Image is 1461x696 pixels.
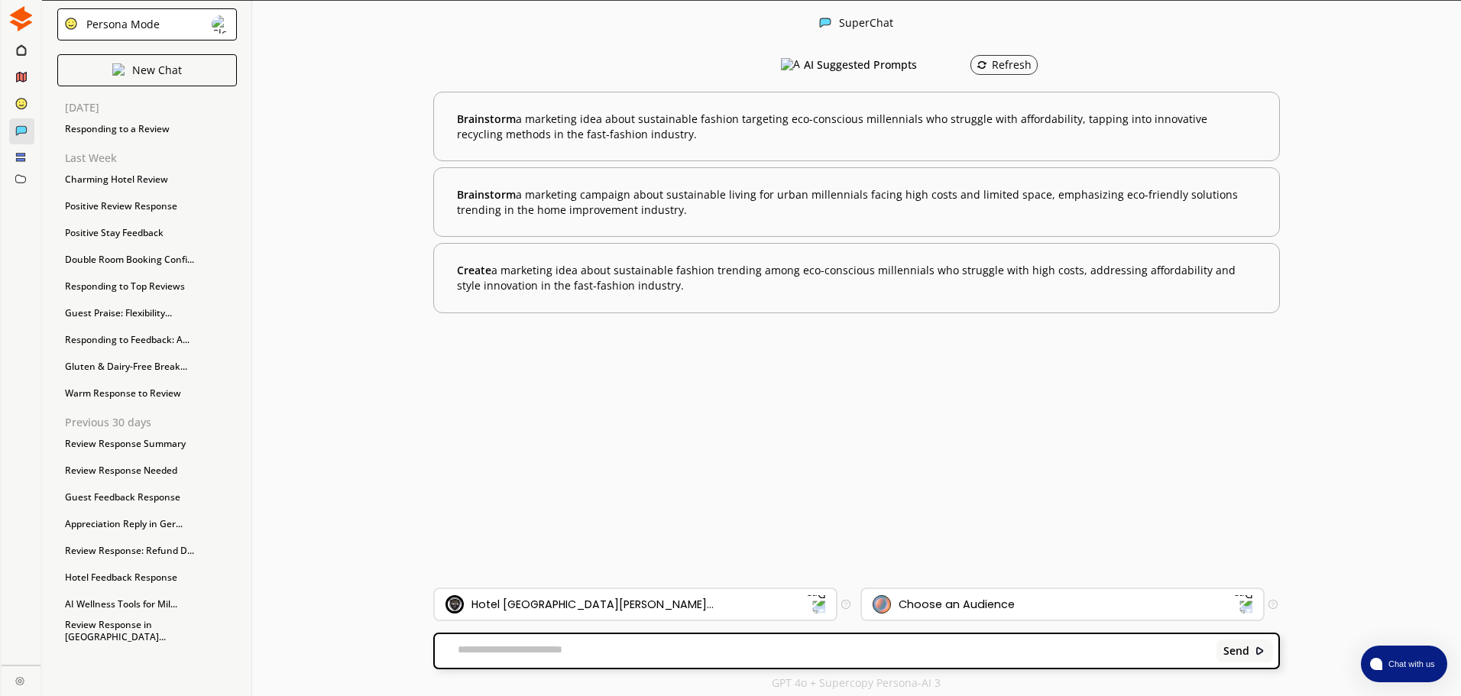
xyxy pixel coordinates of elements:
div: Responding to Feedback: A... [57,329,237,351]
div: Positive Stay Feedback [57,222,237,244]
div: SuperChat [839,17,893,31]
img: AI Suggested Prompts [781,58,800,72]
div: Hotel Feedback Response [57,566,237,589]
div: Appreciation Reply in Ger... [57,513,237,536]
img: Dropdown Icon [806,594,826,614]
h3: AI Suggested Prompts [804,53,917,76]
img: Close [64,17,78,31]
a: Close [2,665,40,692]
div: Responding to a Review [57,118,237,141]
div: AI Wellness Tools for Mil... [57,593,237,616]
div: Double Room Booking Confi... [57,248,237,271]
div: Choose an Audience [899,598,1015,610]
img: Tooltip Icon [1268,600,1278,609]
img: Close [1255,646,1265,656]
div: Review Response Summary [57,432,237,455]
div: Guest Praise: Flexibility... [57,302,237,325]
img: Close [15,676,24,685]
p: [DATE] [65,102,237,114]
img: Brand Icon [445,595,464,613]
div: Charming Hotel Review [57,168,237,191]
b: a marketing campaign about sustainable living for urban millennials facing high costs and limited... [457,187,1255,217]
p: Last Week [65,152,237,164]
img: Tooltip Icon [841,600,850,609]
img: Close [819,17,831,29]
div: Review Response Needed [57,459,237,482]
span: Chat with us [1382,658,1438,670]
div: Persona Mode [81,18,160,31]
img: Dropdown Icon [1233,594,1253,614]
div: Refresh [977,59,1032,71]
span: Brainstorm [457,187,516,202]
div: Guest Feedback Response [57,486,237,509]
div: Positive Review Response [57,195,237,218]
p: New Chat [132,64,182,76]
b: a marketing idea about sustainable fashion trending among eco-conscious millennials who struggle ... [457,263,1255,293]
div: Compensation: €50 Refund [57,646,237,669]
img: Close [112,63,125,76]
b: a marketing idea about sustainable fashion targeting eco-conscious millennials who struggle with ... [457,112,1255,141]
button: atlas-launcher [1361,646,1447,682]
p: Previous 30 days [65,416,237,429]
img: Audience Icon [873,595,891,613]
span: Create [457,263,491,277]
img: Close [212,15,230,34]
div: Review Response in [GEOGRAPHIC_DATA]... [57,620,237,643]
div: Hotel [GEOGRAPHIC_DATA][PERSON_NAME]... [471,598,714,610]
div: Responding to Top Reviews [57,275,237,298]
div: Review Response: Refund D... [57,539,237,562]
span: Brainstorm [457,112,516,126]
b: Send [1223,645,1249,657]
img: Refresh [977,60,987,70]
div: Gluten & Dairy-Free Break... [57,355,237,378]
p: GPT 4o + Supercopy Persona-AI 3 [772,677,941,689]
img: Close [8,6,34,31]
div: Warm Response to Review [57,382,237,405]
